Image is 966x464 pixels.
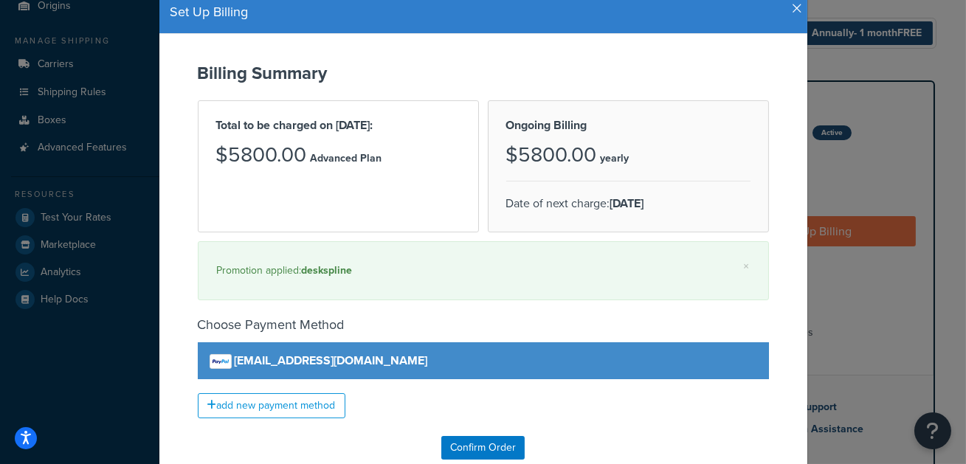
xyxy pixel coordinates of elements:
h4: Choose Payment Method [198,315,769,335]
div: Promotion applied: [217,260,750,281]
a: add new payment method [198,393,345,418]
strong: deskspline [302,263,353,278]
img: paypal.png [210,354,232,369]
h2: Billing Summary [198,63,769,83]
a: × [744,260,750,272]
h2: Total to be charged on [DATE]: [216,119,460,132]
p: Advanced Plan [311,148,382,169]
a: [EMAIL_ADDRESS][DOMAIN_NAME] [198,342,769,379]
strong: [DATE] [610,195,644,212]
h3: $5800.00 [506,144,597,167]
p: yearly [601,148,629,169]
p: Date of next charge: [506,193,751,214]
input: Confirm Order [441,436,525,460]
h4: Set Up Billing [170,3,796,22]
strong: [EMAIL_ADDRESS][DOMAIN_NAME] [235,352,428,369]
h3: $5800.00 [216,144,307,167]
h2: Ongoing Billing [506,119,751,132]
